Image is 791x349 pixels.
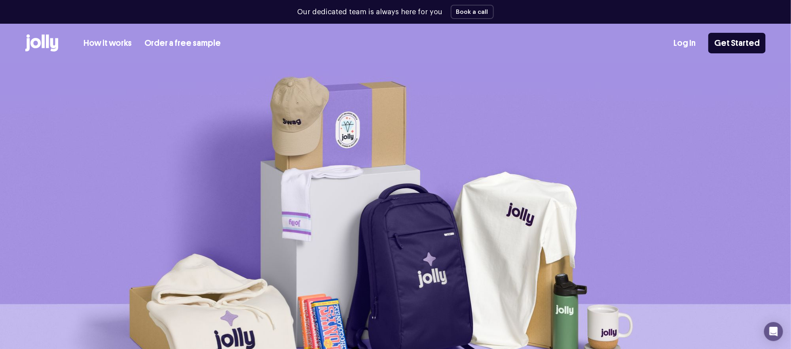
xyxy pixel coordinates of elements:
div: Open Intercom Messenger [764,322,783,341]
p: Our dedicated team is always here for you [298,7,443,17]
a: How it works [83,37,132,50]
a: Order a free sample [144,37,221,50]
a: Log In [673,37,696,50]
a: Get Started [708,33,766,53]
button: Book a call [451,5,494,19]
